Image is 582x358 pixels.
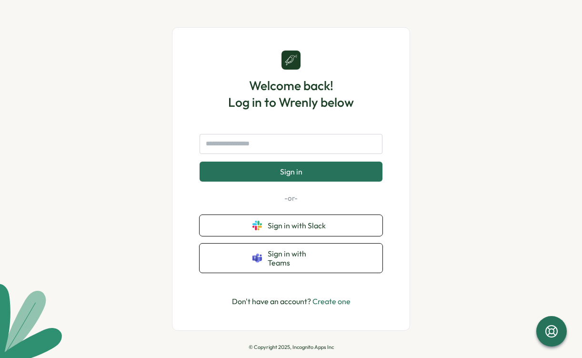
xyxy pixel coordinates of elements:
p: Don't have an account? [232,296,351,307]
button: Sign in with Teams [200,244,382,273]
span: Sign in with Teams [268,249,330,267]
span: Sign in with Slack [268,221,330,230]
a: Create one [312,297,351,306]
h1: Welcome back! Log in to Wrenly below [228,77,354,111]
button: Sign in with Slack [200,215,382,236]
button: Sign in [200,162,382,182]
p: -or- [200,193,382,204]
span: Sign in [280,167,302,176]
p: © Copyright 2025, Incognito Apps Inc [249,344,334,350]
